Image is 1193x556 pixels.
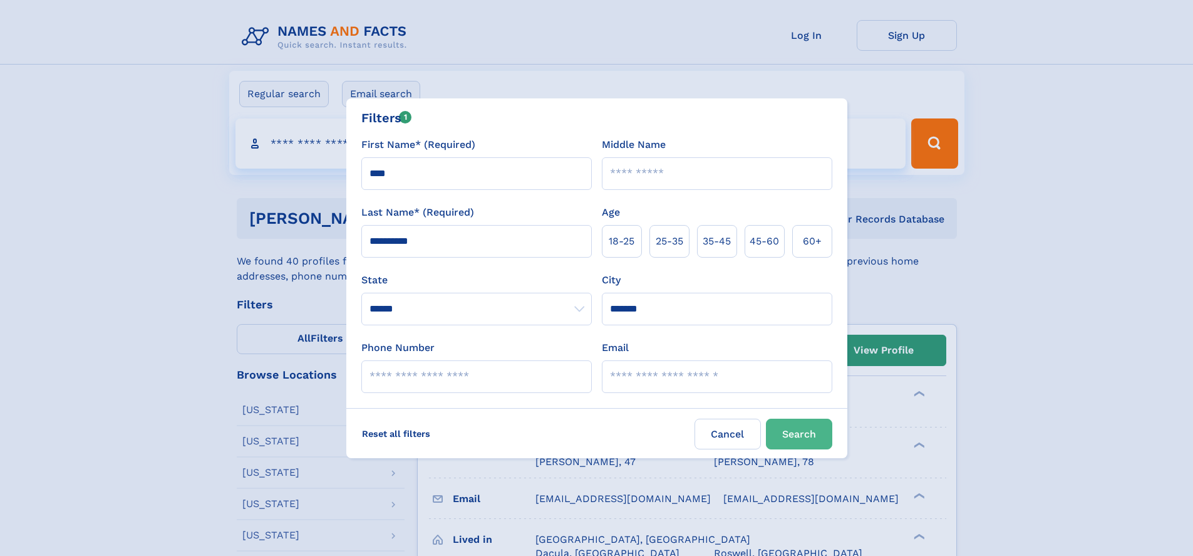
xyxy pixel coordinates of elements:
[803,234,822,249] span: 60+
[361,205,474,220] label: Last Name* (Required)
[695,419,761,449] label: Cancel
[766,419,832,449] button: Search
[361,108,412,127] div: Filters
[361,340,435,355] label: Phone Number
[361,137,475,152] label: First Name* (Required)
[602,205,620,220] label: Age
[750,234,779,249] span: 45‑60
[656,234,683,249] span: 25‑35
[354,419,438,449] label: Reset all filters
[602,137,666,152] label: Middle Name
[602,273,621,288] label: City
[703,234,731,249] span: 35‑45
[602,340,629,355] label: Email
[609,234,634,249] span: 18‑25
[361,273,592,288] label: State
